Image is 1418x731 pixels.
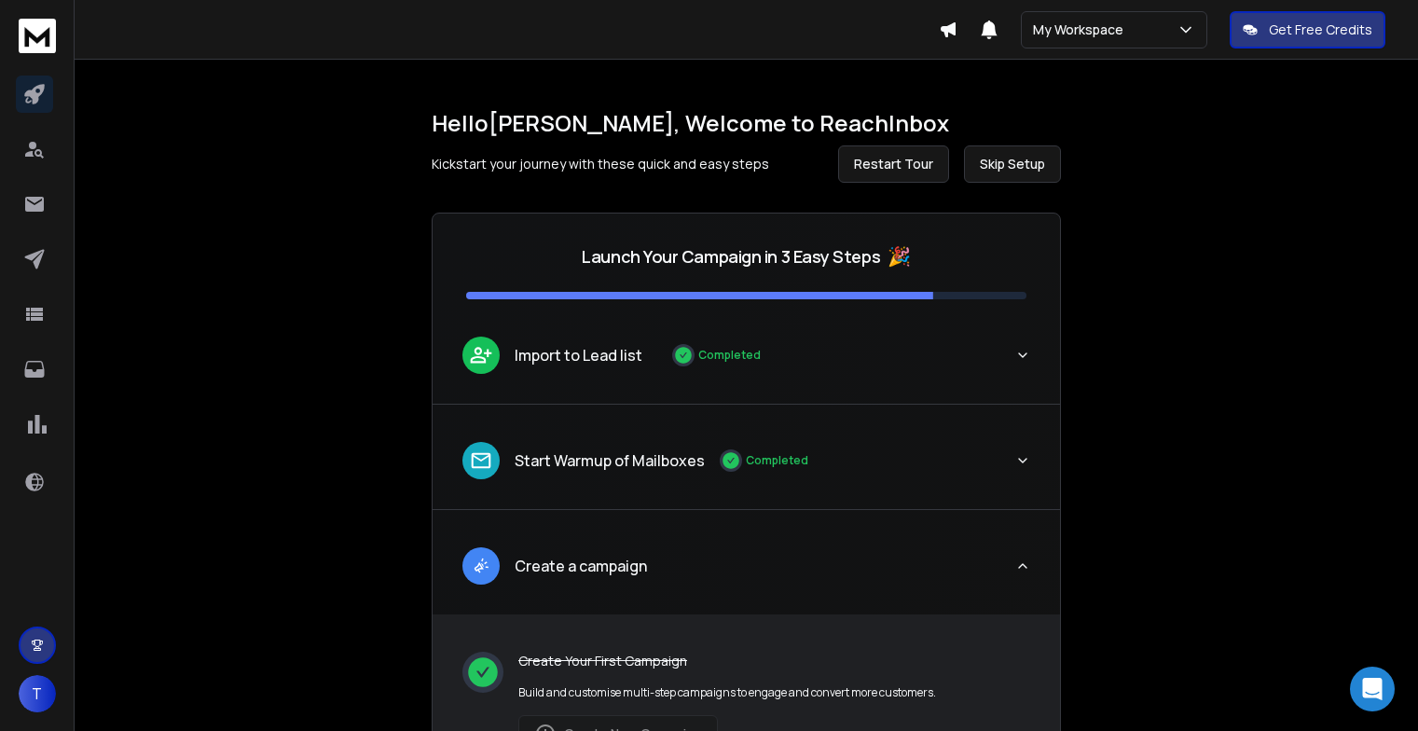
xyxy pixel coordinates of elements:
button: Get Free Credits [1230,11,1385,48]
button: leadImport to Lead listCompleted [433,322,1060,404]
p: Start Warmup of Mailboxes [515,449,705,472]
button: T [19,675,56,712]
p: Create Your First Campaign [518,652,936,670]
p: Get Free Credits [1269,21,1372,39]
button: Restart Tour [838,145,949,183]
h1: Hello [PERSON_NAME] , Welcome to ReachInbox [432,108,1061,138]
img: lead [469,448,493,473]
p: Import to Lead list [515,344,642,366]
p: Create a campaign [515,555,647,577]
p: My Workspace [1033,21,1131,39]
p: Launch Your Campaign in 3 Easy Steps [582,243,880,269]
p: Completed [746,453,808,468]
img: logo [19,19,56,53]
span: Skip Setup [980,155,1045,173]
p: Build and customise multi-step campaigns to engage and convert more customers. [518,685,936,700]
p: Completed [698,348,761,363]
img: lead [469,554,493,577]
div: Open Intercom Messenger [1350,667,1395,711]
img: lead [469,343,493,366]
button: leadStart Warmup of MailboxesCompleted [433,427,1060,509]
p: Kickstart your journey with these quick and easy steps [432,155,769,173]
button: leadCreate a campaign [433,532,1060,614]
button: Skip Setup [964,145,1061,183]
span: 🎉 [888,243,911,269]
